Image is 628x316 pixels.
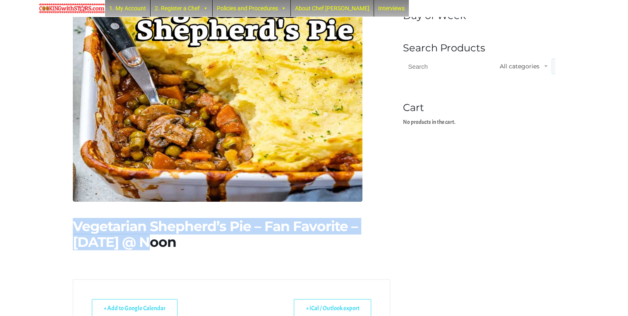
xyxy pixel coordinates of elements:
p: No products in the cart. [403,118,555,126]
button: Search [551,58,578,74]
h4: Cart [403,102,555,114]
img: Chef Paula's Cooking With Stars [39,3,105,13]
input: Search [403,58,491,74]
span: All categories [499,63,539,70]
h1: Vegetarian Shepherd’s Pie – Fan Favorite – [DATE] @ Noon [73,218,390,250]
h4: Search Products [403,42,555,54]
